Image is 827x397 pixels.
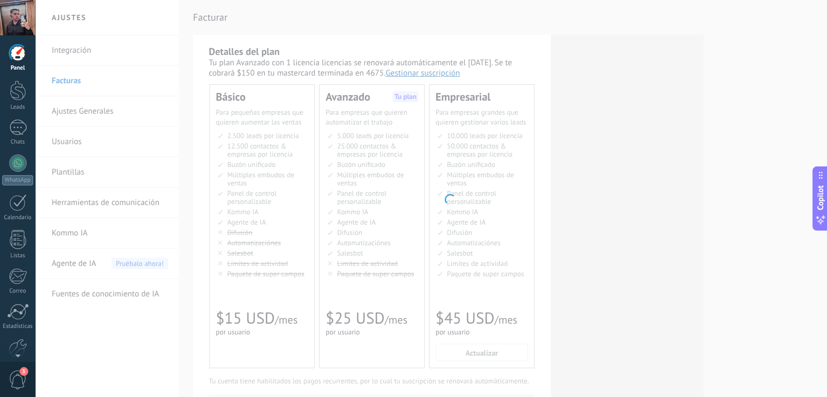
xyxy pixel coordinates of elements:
div: Leads [2,104,34,111]
span: 3 [20,367,28,376]
div: Correo [2,288,34,295]
div: Estadísticas [2,323,34,330]
span: Copilot [815,185,826,210]
div: Listas [2,252,34,259]
div: Calendario [2,214,34,221]
div: Chats [2,139,34,146]
div: Panel [2,65,34,72]
div: WhatsApp [2,175,33,185]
